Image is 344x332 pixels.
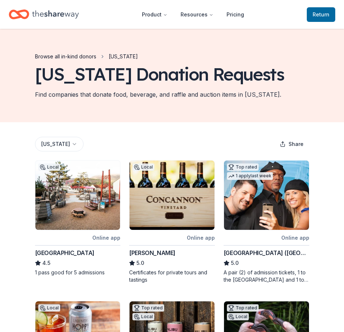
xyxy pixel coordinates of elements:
div: Local [38,163,60,171]
img: Image for Bay Area Discovery Museum [35,161,120,230]
a: Pricing [221,7,250,22]
a: Home [9,6,79,23]
div: Online app [187,233,215,242]
span: Return [313,10,329,19]
img: Image for Hollywood Wax Museum (Hollywood) [224,161,309,230]
div: Local [132,313,154,320]
div: Find companies that donate food, beverage, and raffle and auction items in [US_STATE]. [35,90,281,99]
span: 5.0 [231,259,239,267]
div: Local [227,313,249,320]
span: 4.5 [42,259,50,267]
button: Product [136,7,173,22]
div: Online app [92,233,120,242]
nav: breadcrumb [35,52,138,61]
div: Top rated [227,304,259,312]
div: Local [38,304,60,312]
span: Share [289,140,304,148]
div: Online app [281,233,309,242]
div: A pair (2) of admission tickets, 1 to the [GEOGRAPHIC_DATA] and 1 to the [GEOGRAPHIC_DATA] [224,269,309,283]
div: Certificates for private tours and tastings [129,269,215,283]
a: Image for Hollywood Wax Museum (Hollywood)Top rated1 applylast weekOnline app[GEOGRAPHIC_DATA] ([... [224,160,309,283]
button: Resources [175,7,219,22]
span: 5.0 [136,259,144,267]
button: Share [274,137,309,151]
a: Return [307,7,335,22]
div: [PERSON_NAME] [129,248,175,257]
a: Browse all in-kind donors [35,52,96,61]
div: [GEOGRAPHIC_DATA] [35,248,94,257]
a: Image for Bay Area Discovery MuseumLocalOnline app[GEOGRAPHIC_DATA]4.51 pass good for 5 admissions [35,160,121,276]
div: Top rated [132,304,164,312]
div: [GEOGRAPHIC_DATA] ([GEOGRAPHIC_DATA]) [224,248,309,257]
div: 1 pass good for 5 admissions [35,269,121,276]
span: [US_STATE] [109,52,138,61]
img: Image for Concannon Vineyard [130,161,214,230]
div: Local [132,163,154,171]
a: Image for Concannon VineyardLocalOnline app[PERSON_NAME]5.0Certificates for private tours and tas... [129,160,215,283]
nav: Main [136,6,250,23]
div: 1 apply last week [227,172,273,180]
div: Top rated [227,163,259,171]
div: [US_STATE] Donation Requests [35,64,284,84]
